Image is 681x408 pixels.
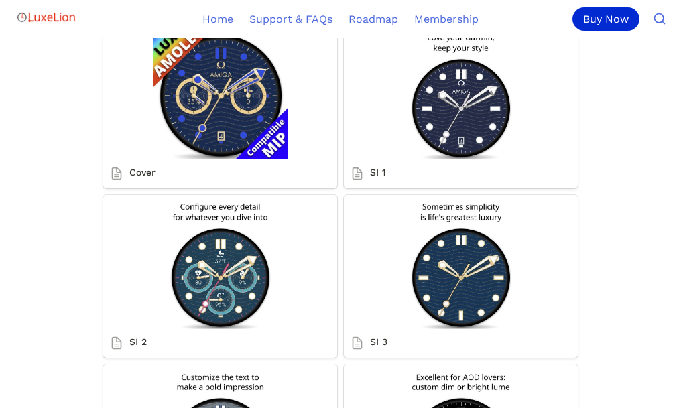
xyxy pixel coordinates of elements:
[103,25,337,188] a: Cover
[572,7,645,31] a: Buy Now
[344,195,578,358] a: SI 3
[572,7,639,31] div: Buy Now
[16,4,76,31] img: Logo
[344,25,578,188] a: SI 1
[103,195,337,358] a: SI 2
